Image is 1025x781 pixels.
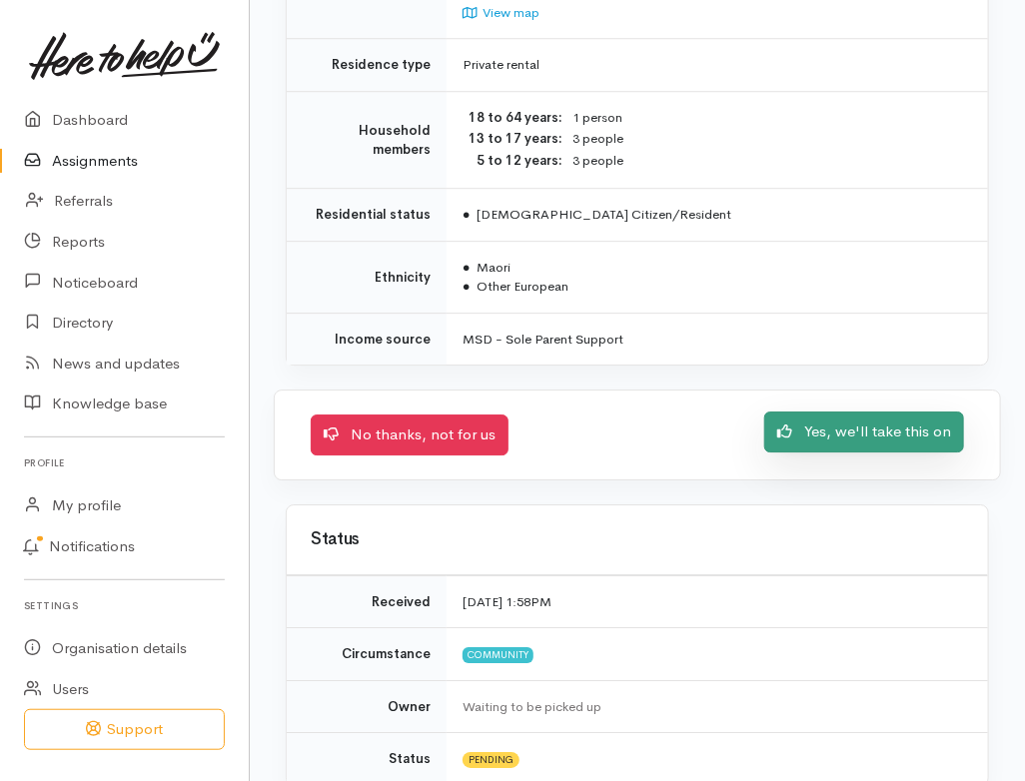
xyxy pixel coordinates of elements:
[311,414,509,455] a: No thanks, not for us
[572,151,964,172] dd: 3 people
[24,449,225,476] h6: Profile
[764,411,964,452] a: Yes, we'll take this on
[463,129,562,149] dt: 13 to 17 years
[463,593,551,610] time: [DATE] 1:58PM
[287,91,447,188] td: Household members
[447,313,988,365] td: MSD - Sole Parent Support
[287,313,447,365] td: Income source
[24,709,225,750] button: Support
[287,628,447,681] td: Circumstance
[463,151,562,171] dt: 5 to 12 years
[287,680,447,733] td: Owner
[572,129,964,150] dd: 3 people
[463,4,540,21] a: View map
[311,530,964,549] h3: Status
[463,206,471,223] span: ●
[463,752,519,768] span: Pending
[572,108,964,129] dd: 1 person
[447,39,988,92] td: Private rental
[287,241,447,313] td: Ethnicity
[463,697,964,717] div: Waiting to be picked up
[463,206,731,223] span: [DEMOGRAPHIC_DATA] Citizen/Resident
[463,647,533,663] span: Community
[287,575,447,628] td: Received
[287,39,447,92] td: Residence type
[463,259,471,276] span: ●
[463,259,568,296] span: Maori Other European
[287,189,447,242] td: Residential status
[24,592,225,619] h6: Settings
[463,108,562,128] dt: 18 to 64 years
[463,278,471,295] span: ●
